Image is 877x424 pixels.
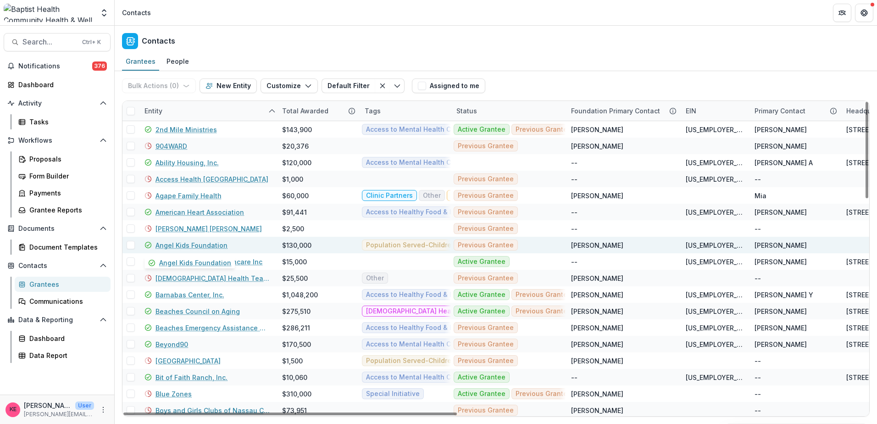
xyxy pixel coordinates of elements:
div: [PERSON_NAME] [571,406,623,415]
div: Payments [29,188,103,198]
div: $91,441 [282,207,307,217]
div: [PERSON_NAME] [755,125,807,134]
span: Documents [18,225,96,233]
a: 904WARD [155,141,187,151]
span: Active Grantee [458,374,505,381]
div: Foundation Primary Contact [566,106,666,116]
div: $10,060 [282,373,307,382]
div: Total Awarded [277,106,334,116]
div: -- [755,406,761,415]
span: Previous Grantee [458,142,514,150]
div: [US_EMPLOYER_IDENTIFICATION_NUMBER] [686,174,744,184]
span: Previous Grantee [458,192,514,200]
div: Primary Contact [749,106,811,116]
a: Proposals [15,151,111,167]
div: Mia [755,191,766,201]
div: [PERSON_NAME] [571,307,623,316]
div: $1,500 [282,356,303,366]
a: Communications [15,294,111,309]
span: Notifications [18,62,92,70]
span: Access to Mental Health Care [366,340,461,348]
div: -- [571,174,577,184]
button: Open Workflows [4,133,111,148]
div: -- [755,174,761,184]
span: Previous Grantee [458,208,514,216]
div: [US_EMPLOYER_IDENTIFICATION_NUMBER] [686,240,744,250]
button: Open entity switcher [98,4,111,22]
div: Primary Contact [749,101,841,121]
a: Beaches Emergency Assistance Ministry [155,323,271,333]
svg: sorted ascending [268,107,276,115]
a: Data Report [15,348,111,363]
button: Open Data & Reporting [4,312,111,327]
div: Total Awarded [277,101,359,121]
button: Open Documents [4,221,111,236]
span: Access to Mental Health Care [366,374,461,381]
a: Art With A Heart In Healthcare Inc [155,257,262,267]
div: [PERSON_NAME] [571,356,623,366]
button: Notifications376 [4,59,111,73]
div: $170,500 [282,340,311,349]
span: Previous Grantee [516,291,572,299]
a: Ability Housing, Inc. [155,158,219,167]
div: [US_EMPLOYER_IDENTIFICATION_NUMBER] [686,207,744,217]
a: American Heart Association [155,207,244,217]
a: Beyond90 [155,340,188,349]
div: $143,900 [282,125,312,134]
div: [PERSON_NAME] [755,257,807,267]
div: Communications [29,296,103,306]
button: Customize [261,78,318,93]
div: [PERSON_NAME] [571,389,623,399]
div: $1,000 [282,174,303,184]
a: Dashboard [4,77,111,92]
div: [PERSON_NAME] A [755,158,813,167]
div: $60,000 [282,191,309,201]
div: Grantees [122,55,159,68]
button: Assigned to me [412,78,485,93]
span: Previous Grantee [458,274,514,282]
button: Clear filter [375,78,390,93]
a: Dashboard [15,331,111,346]
span: Other [366,274,384,282]
div: [US_EMPLOYER_IDENTIFICATION_NUMBER] [686,158,744,167]
span: Access to Mental Health Care [366,126,461,134]
div: -- [755,356,761,366]
div: [US_EMPLOYER_IDENTIFICATION_NUMBER] [686,373,744,382]
div: Foundation Primary Contact [566,101,680,121]
span: Special Initiative [366,390,420,398]
div: -- [571,224,577,234]
div: -- [571,257,577,267]
div: [US_EMPLOYER_IDENTIFICATION_NUMBER] [686,323,744,333]
a: Access Health [GEOGRAPHIC_DATA] [155,174,268,184]
a: Bit of Faith Ranch, Inc. [155,373,228,382]
div: [PERSON_NAME] [571,191,623,201]
span: Contacts [18,262,96,270]
span: [DEMOGRAPHIC_DATA] Health Board Representation [366,307,532,315]
span: Workflows [18,137,96,145]
a: 2nd Mile Ministries [155,125,217,134]
span: Previous Grantee [516,390,572,398]
div: -- [571,158,577,167]
div: Status [451,101,566,121]
p: [PERSON_NAME][EMAIL_ADDRESS][DOMAIN_NAME] [24,410,94,418]
div: Entity [139,101,277,121]
span: Previous Grantee [458,357,514,365]
div: -- [571,207,577,217]
div: Ctrl + K [80,37,103,47]
div: Tasks [29,117,103,127]
span: Previous Grantee [458,407,514,414]
div: $286,211 [282,323,310,333]
span: Previous Grantee [458,175,514,183]
span: Active Grantee [458,390,505,398]
a: Grantees [122,53,159,71]
a: Grantee Reports [15,202,111,218]
div: Tags [359,101,451,121]
span: Active Grantee [458,258,505,266]
div: $1,048,200 [282,290,318,300]
div: [PERSON_NAME] [755,323,807,333]
div: $120,000 [282,158,311,167]
p: User [75,402,94,410]
div: EIN [680,101,749,121]
span: Active Grantee [458,126,505,134]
